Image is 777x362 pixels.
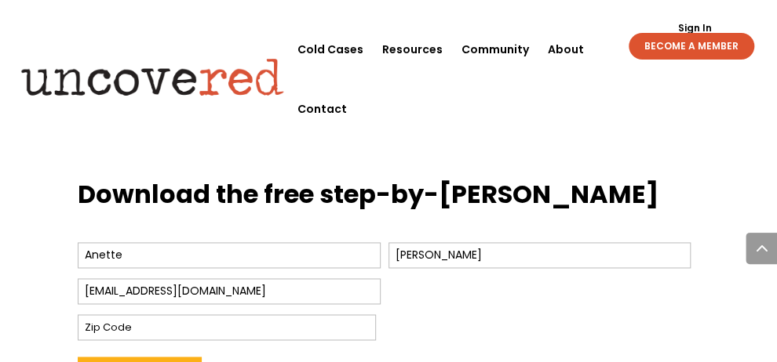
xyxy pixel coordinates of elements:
input: First Name [78,242,381,268]
a: Cold Cases [297,20,363,79]
input: Email [78,278,381,304]
a: Resources [382,20,443,79]
a: BECOME A MEMBER [629,33,754,60]
input: Zip Code [78,314,376,340]
input: Last Name [388,242,691,268]
h3: Download the free step-by-[PERSON_NAME] [78,177,699,220]
a: Contact [297,79,347,139]
a: About [548,20,584,79]
img: Uncovered logo [9,48,297,107]
a: Community [461,20,529,79]
a: Sign In [669,24,720,33]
